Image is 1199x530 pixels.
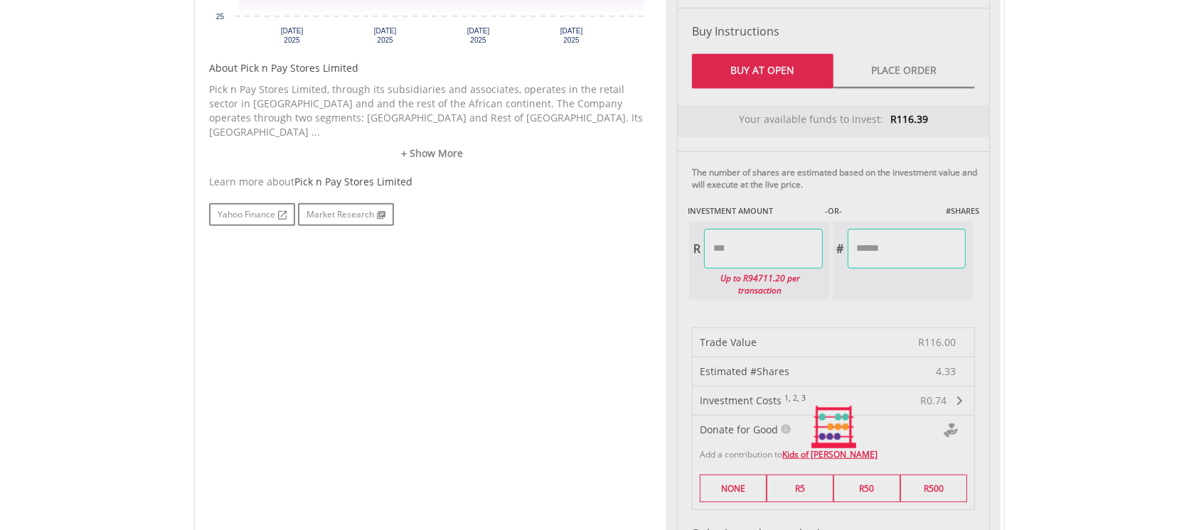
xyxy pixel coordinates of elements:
text: [DATE] 2025 [374,27,397,44]
a: Market Research [298,203,394,226]
a: + Show More [209,146,656,161]
h5: About Pick n Pay Stores Limited [209,61,656,75]
text: [DATE] 2025 [560,27,583,44]
div: Learn more about [209,175,656,189]
text: [DATE] 2025 [467,27,490,44]
span: Pick n Pay Stores Limited [294,175,412,188]
a: Yahoo Finance [209,203,295,226]
text: 25 [216,13,225,21]
p: Pick n Pay Stores Limited, through its subsidiaries and associates, operates in the retail sector... [209,82,656,139]
text: [DATE] 2025 [281,27,304,44]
